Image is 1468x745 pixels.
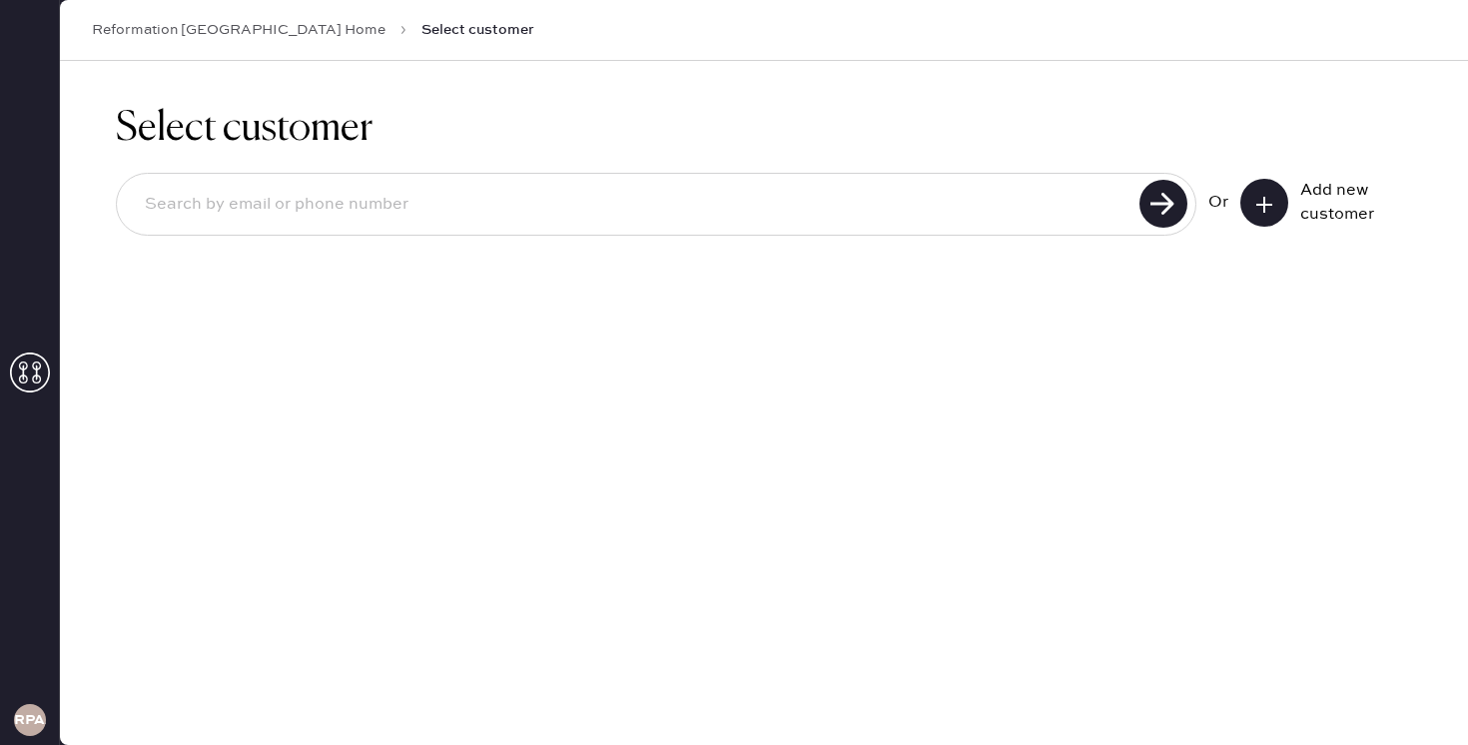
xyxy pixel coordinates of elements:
[116,105,1412,153] h1: Select customer
[1300,179,1400,227] div: Add new customer
[421,20,534,40] span: Select customer
[1208,191,1228,215] div: Or
[14,713,46,727] h3: RPAA
[129,182,1133,228] input: Search by email or phone number
[92,20,385,40] a: Reformation [GEOGRAPHIC_DATA] Home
